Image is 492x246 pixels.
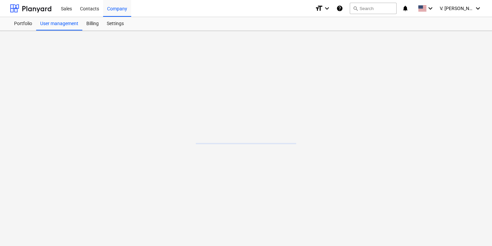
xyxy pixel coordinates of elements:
i: keyboard_arrow_down [426,4,434,12]
a: Portfolio [10,17,36,30]
i: notifications [402,4,409,12]
i: keyboard_arrow_down [323,4,331,12]
a: User management [36,17,82,30]
button: Search [350,3,397,14]
i: keyboard_arrow_down [474,4,482,12]
span: search [353,6,358,11]
a: Settings [103,17,128,30]
i: Knowledge base [336,4,343,12]
a: Billing [82,17,103,30]
span: V. [PERSON_NAME] [440,6,473,11]
i: format_size [315,4,323,12]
